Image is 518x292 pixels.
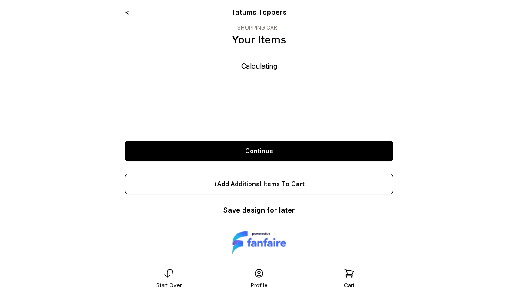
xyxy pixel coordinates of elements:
[125,141,393,161] a: Continue
[223,206,295,214] a: Save design for later
[125,8,129,16] a: <
[156,282,182,289] div: Start Over
[344,282,354,289] div: Cart
[232,229,286,256] img: logo
[179,7,340,17] div: Tatums Toppers
[232,33,286,47] p: Your Items
[125,174,393,194] div: +Add Additional Items To Cart
[232,24,286,31] div: SHOPPING CART
[125,61,393,130] div: Calculating
[251,282,268,289] div: Profile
